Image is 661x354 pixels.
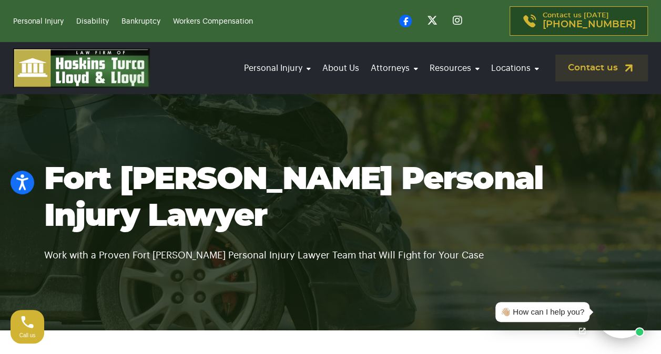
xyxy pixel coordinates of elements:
[543,19,636,30] span: [PHONE_NUMBER]
[241,54,314,83] a: Personal Injury
[13,18,64,25] a: Personal Injury
[501,306,584,318] div: 👋🏼 How can I help you?
[319,54,362,83] a: About Us
[44,164,543,232] span: Fort [PERSON_NAME] Personal Injury Lawyer
[19,332,36,338] span: Call us
[121,18,160,25] a: Bankruptcy
[44,235,617,263] p: Work with a Proven Fort [PERSON_NAME] Personal Injury Lawyer Team that Will Fight for Your Case
[76,18,109,25] a: Disability
[173,18,253,25] a: Workers Compensation
[571,320,593,342] a: Open chat
[488,54,542,83] a: Locations
[368,54,421,83] a: Attorneys
[543,12,636,30] p: Contact us [DATE]
[510,6,648,36] a: Contact us [DATE][PHONE_NUMBER]
[13,48,150,88] img: logo
[555,55,648,81] a: Contact us
[426,54,483,83] a: Resources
